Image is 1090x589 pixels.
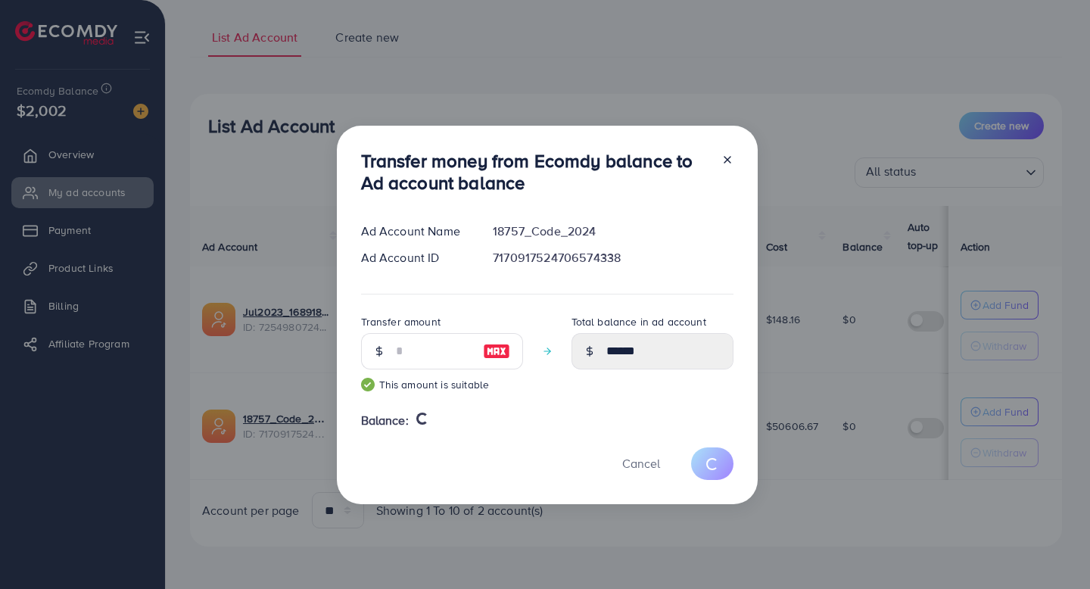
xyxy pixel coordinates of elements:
div: 7170917524706574338 [481,249,745,266]
iframe: Chat [1026,521,1079,578]
span: Cancel [622,455,660,472]
span: Balance: [361,412,409,429]
h3: Transfer money from Ecomdy balance to Ad account balance [361,150,709,194]
div: 18757_Code_2024 [481,223,745,240]
button: Cancel [603,447,679,480]
label: Transfer amount [361,314,441,329]
label: Total balance in ad account [571,314,706,329]
div: Ad Account ID [349,249,481,266]
small: This amount is suitable [361,377,523,392]
div: Ad Account Name [349,223,481,240]
img: image [483,342,510,360]
img: guide [361,378,375,391]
